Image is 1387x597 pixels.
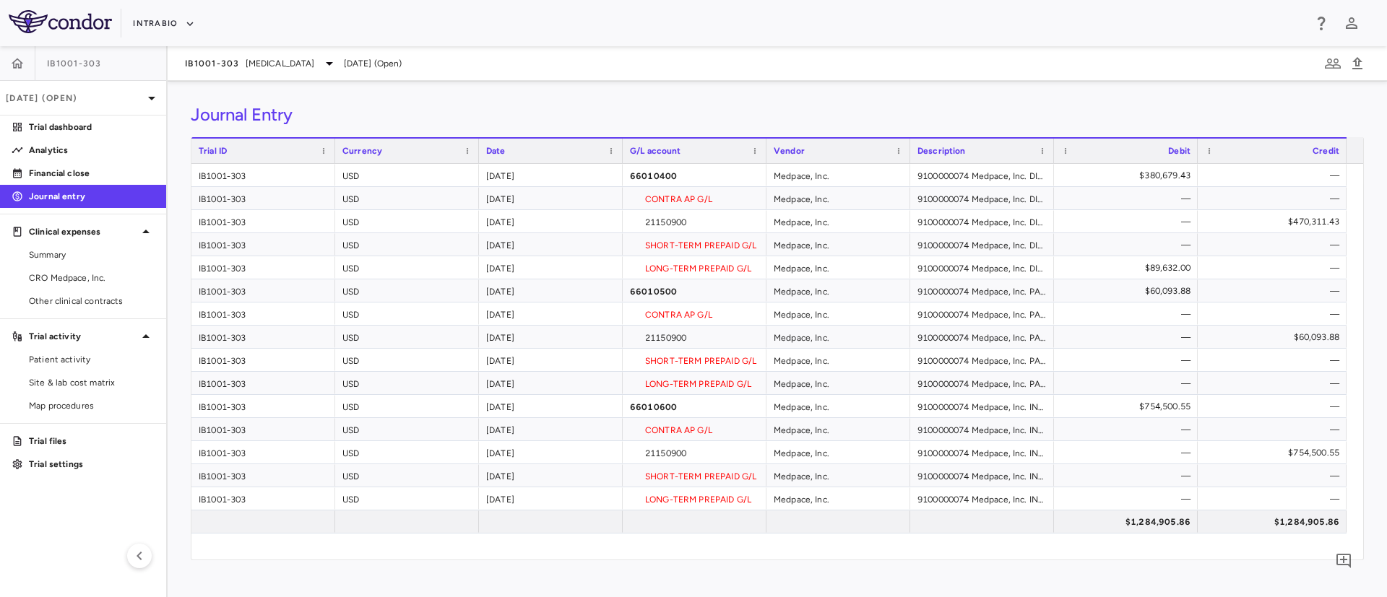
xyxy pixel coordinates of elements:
[910,418,1054,440] div: 9100000074 Medpace, Inc. INVESTIGATOR_FEES
[766,233,910,256] div: Medpace, Inc.
[910,279,1054,302] div: 9100000074 Medpace, Inc. PASS_THROUGH
[335,326,479,348] div: USD
[479,302,623,325] div: [DATE]
[766,302,910,325] div: Medpace, Inc.
[623,164,766,186] div: 66010400
[910,326,1054,348] div: 9100000074 Medpace, Inc. PASS_THROUGH
[766,187,910,209] div: Medpace, Inc.
[1331,549,1356,573] button: Add comment
[479,441,623,463] div: [DATE]
[1211,372,1339,395] div: —
[29,248,155,261] span: Summary
[1067,210,1191,233] div: —
[335,279,479,302] div: USD
[1067,256,1191,279] div: $89,632.00
[623,326,766,348] div: 21150900
[29,435,155,448] p: Trial files
[766,210,910,232] div: Medpace, Inc.
[910,187,1054,209] div: 9100000074 Medpace, Inc. DIRECT_FEES
[774,146,805,156] span: Vendor
[191,210,335,232] div: IB1001-303
[1211,510,1339,533] div: $1,284,905.86
[479,326,623,348] div: [DATE]
[191,187,335,209] div: IB1001-303
[29,458,155,471] p: Trial settings
[479,256,623,279] div: [DATE]
[1067,279,1191,302] div: $60,093.88
[191,233,335,256] div: IB1001-303
[479,210,623,232] div: [DATE]
[335,418,479,440] div: USD
[29,121,155,134] p: Trial dashboard
[1067,372,1191,395] div: —
[335,210,479,232] div: USD
[910,487,1054,510] div: 9100000074 Medpace, Inc. INVESTIGATOR_FEES
[479,372,623,394] div: [DATE]
[766,326,910,348] div: Medpace, Inc.
[623,233,766,256] div: SHORT-TERM PREPAID G/L
[335,441,479,463] div: USD
[623,279,766,302] div: 66010500
[917,146,966,156] span: Description
[29,190,155,203] p: Journal entry
[191,104,293,126] h3: Journal Entry
[910,233,1054,256] div: 9100000074 Medpace, Inc. DIRECT_FEES
[1067,395,1191,418] div: $754,500.55
[1211,349,1339,372] div: —
[133,12,195,35] button: IntraBio
[1211,326,1339,349] div: $60,093.88
[335,302,479,325] div: USD
[479,279,623,302] div: [DATE]
[29,330,137,343] p: Trial activity
[479,187,623,209] div: [DATE]
[1211,233,1339,256] div: —
[910,302,1054,325] div: 9100000074 Medpace, Inc. PASS_THROUGH
[1211,395,1339,418] div: —
[623,302,766,325] div: CONTRA AP G/L
[623,256,766,279] div: LONG-TERM PREPAID G/L
[1211,187,1339,210] div: —
[1067,487,1191,510] div: —
[766,487,910,510] div: Medpace, Inc.
[246,57,315,70] span: [MEDICAL_DATA]
[29,295,155,308] span: Other clinical contracts
[29,144,155,157] p: Analytics
[1211,441,1339,464] div: $754,500.55
[910,372,1054,394] div: 9100000074 Medpace, Inc. PASS_THROUGH
[342,146,382,156] span: Currency
[479,233,623,256] div: [DATE]
[335,233,479,256] div: USD
[191,395,335,417] div: IB1001-303
[1067,510,1191,533] div: $1,284,905.86
[335,487,479,510] div: USD
[1067,302,1191,326] div: —
[766,349,910,371] div: Medpace, Inc.
[1067,349,1191,372] div: —
[766,164,910,186] div: Medpace, Inc.
[199,146,227,156] span: Trial ID
[344,57,402,70] span: [DATE] (Open)
[766,279,910,302] div: Medpace, Inc.
[191,349,335,371] div: IB1001-303
[623,487,766,510] div: LONG-TERM PREPAID G/L
[910,349,1054,371] div: 9100000074 Medpace, Inc. PASS_THROUGH
[1211,464,1339,487] div: —
[623,210,766,232] div: 21150900
[1211,279,1339,302] div: —
[191,326,335,348] div: IB1001-303
[191,487,335,510] div: IB1001-303
[1067,164,1191,187] div: $380,679.43
[1313,146,1339,156] span: Credit
[623,349,766,371] div: SHORT-TERM PREPAID G/L
[335,187,479,209] div: USD
[29,353,155,366] span: Patient activity
[1067,326,1191,349] div: —
[335,256,479,279] div: USD
[29,167,155,180] p: Financial close
[29,399,155,412] span: Map procedures
[623,395,766,417] div: 66010600
[910,464,1054,487] div: 9100000074 Medpace, Inc. INVESTIGATOR_FEES
[1168,146,1191,156] span: Debit
[191,372,335,394] div: IB1001-303
[191,464,335,487] div: IB1001-303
